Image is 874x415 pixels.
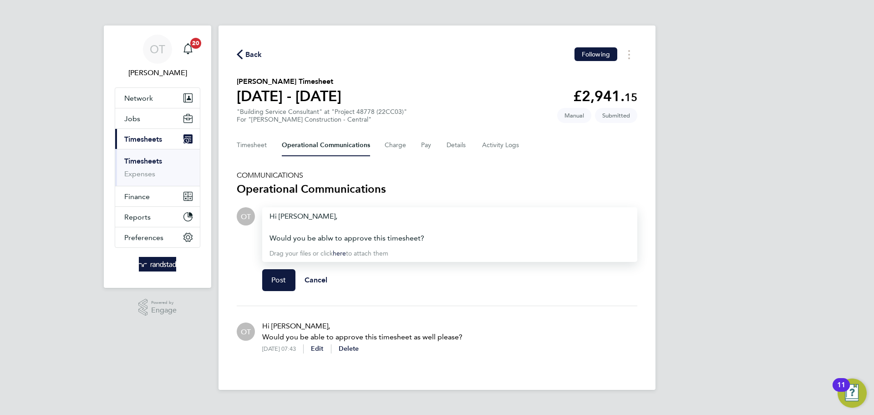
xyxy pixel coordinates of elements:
button: Delete [339,344,359,354]
span: 15 [625,91,637,104]
p: Would you be able to approve this timesheet as well please? [262,332,462,343]
button: Network [115,88,200,108]
span: 20 [190,38,201,49]
div: Oliver Taylor [237,207,255,225]
h1: [DATE] - [DATE] [237,87,341,105]
button: Open Resource Center, 11 new notifications [838,379,867,408]
img: randstad-logo-retina.png [139,257,177,272]
span: Reports [124,213,151,221]
span: Oliver Taylor [115,67,200,78]
div: 11 [837,385,845,397]
div: For "[PERSON_NAME] Construction - Central" [237,116,407,123]
span: Back [245,49,262,60]
button: Pay [421,134,432,156]
p: Hi [PERSON_NAME], [262,321,462,332]
div: Would you be ablw to approve this timesheet? [269,233,630,244]
span: Preferences [124,233,163,242]
span: OT [241,327,251,337]
h5: COMMUNICATIONS [237,171,637,180]
a: Powered byEngage [138,299,177,316]
span: This timesheet was manually created. [557,108,591,123]
h3: Operational Communications [237,182,637,196]
div: Timesheets [115,149,200,186]
nav: Main navigation [104,26,211,288]
span: Finance [124,192,150,201]
a: Go to home page [115,257,200,272]
span: Drag your files or click to attach them [269,250,388,257]
a: Expenses [124,169,155,178]
button: Charge [385,134,407,156]
span: Post [271,276,286,285]
button: Jobs [115,108,200,128]
button: Post [262,269,295,291]
span: Delete [339,345,359,353]
button: Timesheets Menu [621,47,637,61]
span: OT [241,211,251,221]
button: Timesheets [115,129,200,149]
h2: [PERSON_NAME] Timesheet [237,76,341,87]
span: OT [150,43,165,55]
span: Edit [311,345,324,353]
span: Timesheets [124,135,162,143]
span: Powered by [151,299,177,307]
div: Oliver Taylor [237,323,255,341]
a: Timesheets [124,157,162,165]
span: Network [124,94,153,102]
a: OT[PERSON_NAME] [115,35,200,78]
span: This timesheet is Submitted. [595,108,637,123]
button: Details [447,134,467,156]
a: here [333,250,346,257]
button: Timesheet [237,134,267,156]
button: Reports [115,207,200,227]
span: Jobs [124,114,140,123]
a: 20 [179,35,197,64]
button: Finance [115,186,200,206]
button: Following [574,47,617,61]
span: Following [582,50,610,58]
button: Preferences [115,227,200,247]
span: Engage [151,307,177,314]
app-decimal: £2,941. [573,87,637,105]
span: Cancel [305,276,328,284]
div: Hi [PERSON_NAME], [269,211,630,244]
div: "Building Service Consultant" at "Project 48778 (22CC03)" [237,108,407,123]
button: Activity Logs [482,134,520,156]
div: [DATE] 07:43 [262,345,303,353]
button: Operational Communications [282,134,370,156]
button: Edit [311,344,324,354]
button: Back [237,49,262,60]
button: Cancel [295,269,337,291]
